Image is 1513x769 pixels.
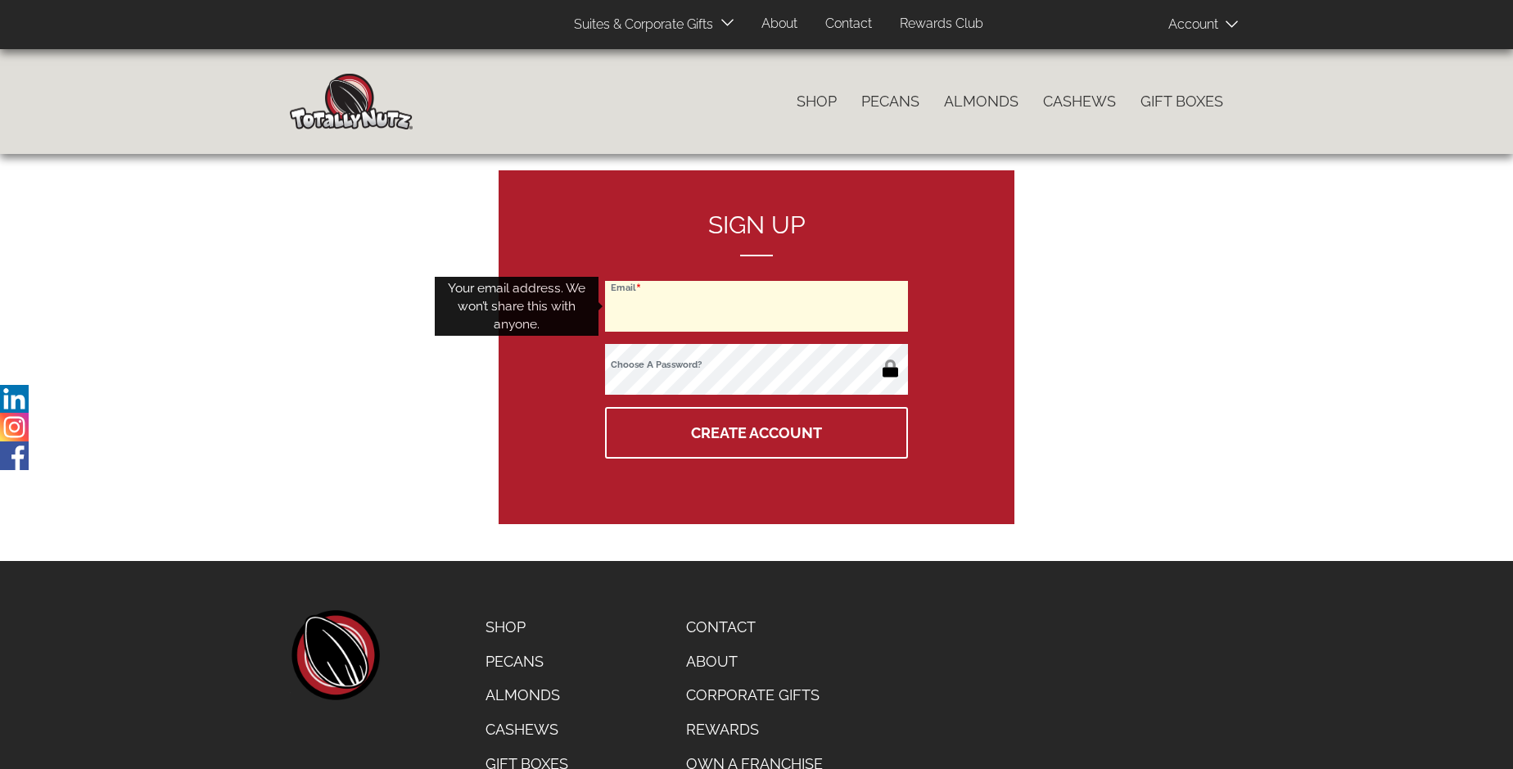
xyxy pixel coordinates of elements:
a: Gift Boxes [1128,84,1235,119]
div: Your email address. We won’t share this with anyone. [435,277,598,337]
a: Almonds [932,84,1031,119]
a: Cashews [473,712,580,747]
a: Corporate Gifts [674,678,835,712]
a: About [749,8,810,40]
img: Home [290,74,413,129]
a: Pecans [849,84,932,119]
a: Contact [813,8,884,40]
a: Almonds [473,678,580,712]
a: home [290,610,380,700]
a: Pecans [473,645,580,679]
a: Suites & Corporate Gifts [562,9,718,41]
a: Shop [473,610,580,645]
a: Rewards Club [887,8,996,40]
button: Create Account [605,407,908,459]
h2: Sign up [605,211,908,256]
a: Cashews [1031,84,1128,119]
a: Contact [674,610,835,645]
a: About [674,645,835,679]
a: Rewards [674,712,835,747]
input: Email [605,281,908,332]
a: Shop [784,84,849,119]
